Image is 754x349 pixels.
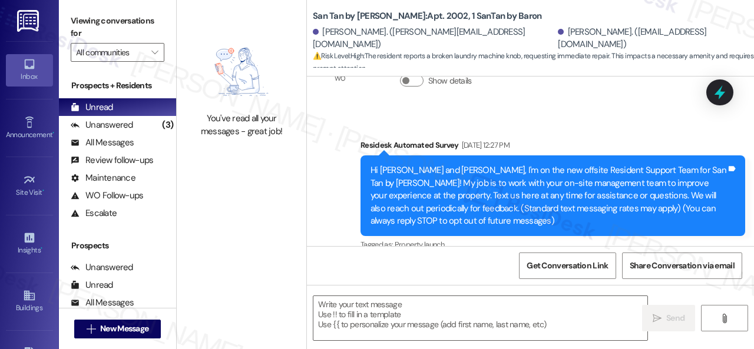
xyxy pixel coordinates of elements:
[41,244,42,252] span: •
[71,119,133,131] div: Unanswered
[653,314,662,323] i: 
[71,207,117,220] div: Escalate
[558,26,745,51] div: [PERSON_NAME]. ([EMAIL_ADDRESS][DOMAIN_NAME])
[313,26,555,51] div: [PERSON_NAME]. ([PERSON_NAME][EMAIL_ADDRESS][DOMAIN_NAME])
[395,240,444,250] span: Property launch
[666,312,684,324] span: Send
[71,261,133,274] div: Unanswered
[527,260,608,272] span: Get Conversation Link
[71,12,164,43] label: Viewing conversations for
[6,285,53,317] a: Buildings
[519,252,616,279] button: Get Conversation Link
[71,297,134,309] div: All Messages
[71,279,113,291] div: Unread
[313,51,363,61] strong: ⚠️ Risk Level: High
[428,75,472,87] label: Show details
[71,154,153,167] div: Review follow-ups
[71,190,143,202] div: WO Follow-ups
[6,54,53,86] a: Inbox
[335,72,346,85] div: WO
[313,50,754,75] span: : The resident reports a broken laundry machine knob, requesting immediate repair. This impacts a...
[630,260,735,272] span: Share Conversation via email
[361,139,745,155] div: Residesk Automated Survey
[622,252,742,279] button: Share Conversation via email
[42,187,44,195] span: •
[361,236,745,253] div: Tagged as:
[59,79,176,92] div: Prospects + Residents
[371,164,726,227] div: Hi [PERSON_NAME] and [PERSON_NAME], I'm on the new offsite Resident Support Team for San Tan by [...
[71,137,134,149] div: All Messages
[642,305,695,331] button: Send
[159,116,176,134] div: (3)
[71,172,135,184] div: Maintenance
[195,37,288,107] img: empty-state
[313,10,541,22] b: San Tan by [PERSON_NAME]: Apt. 2002, 1 SanTan by Baron
[6,228,53,260] a: Insights •
[17,10,41,32] img: ResiDesk Logo
[52,129,54,137] span: •
[59,240,176,252] div: Prospects
[6,170,53,202] a: Site Visit •
[87,324,95,334] i: 
[76,43,145,62] input: All communities
[100,323,148,335] span: New Message
[720,314,729,323] i: 
[190,112,293,138] div: You've read all your messages - great job!
[151,48,158,57] i: 
[459,139,510,151] div: [DATE] 12:27 PM
[71,101,113,114] div: Unread
[74,320,161,338] button: New Message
